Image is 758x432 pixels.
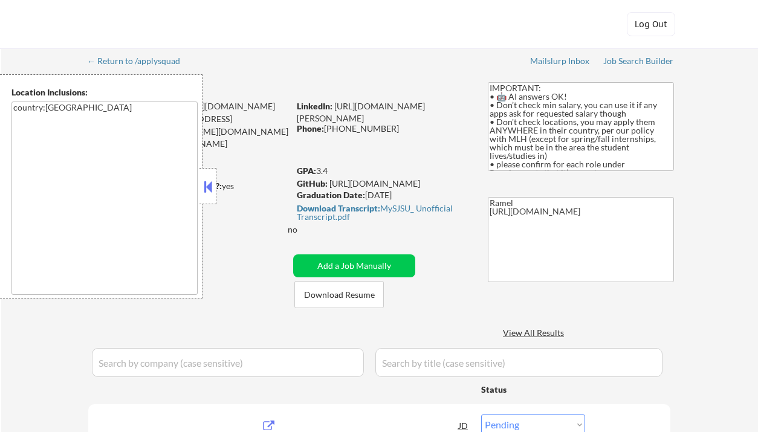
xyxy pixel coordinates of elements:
[92,348,364,377] input: Search by company (case sensitive)
[11,86,198,98] div: Location Inclusions:
[297,178,328,189] strong: GitHub:
[297,189,468,201] div: [DATE]
[530,57,591,65] div: Mailslurp Inbox
[530,56,591,68] a: Mailslurp Inbox
[297,204,465,221] div: MySJSU_ Unofficial Transcript.pdf
[297,203,380,213] strong: Download Transcript:
[288,224,322,236] div: no
[375,348,662,377] input: Search by title (case sensitive)
[293,254,415,277] button: Add a Job Manually
[481,378,585,400] div: Status
[297,123,324,134] strong: Phone:
[627,12,675,36] button: Log Out
[297,101,425,123] a: [URL][DOMAIN_NAME][PERSON_NAME]
[329,178,420,189] a: [URL][DOMAIN_NAME]
[297,190,365,200] strong: Graduation Date:
[297,101,332,111] strong: LinkedIn:
[297,204,465,221] a: Download Transcript:MySJSU_ Unofficial Transcript.pdf
[603,56,674,68] a: Job Search Builder
[87,56,192,68] a: ← Return to /applysquad
[294,281,384,308] button: Download Resume
[87,57,192,65] div: ← Return to /applysquad
[297,166,316,176] strong: GPA:
[603,57,674,65] div: Job Search Builder
[297,123,468,135] div: [PHONE_NUMBER]
[297,165,470,177] div: 3.4
[503,327,568,339] div: View All Results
